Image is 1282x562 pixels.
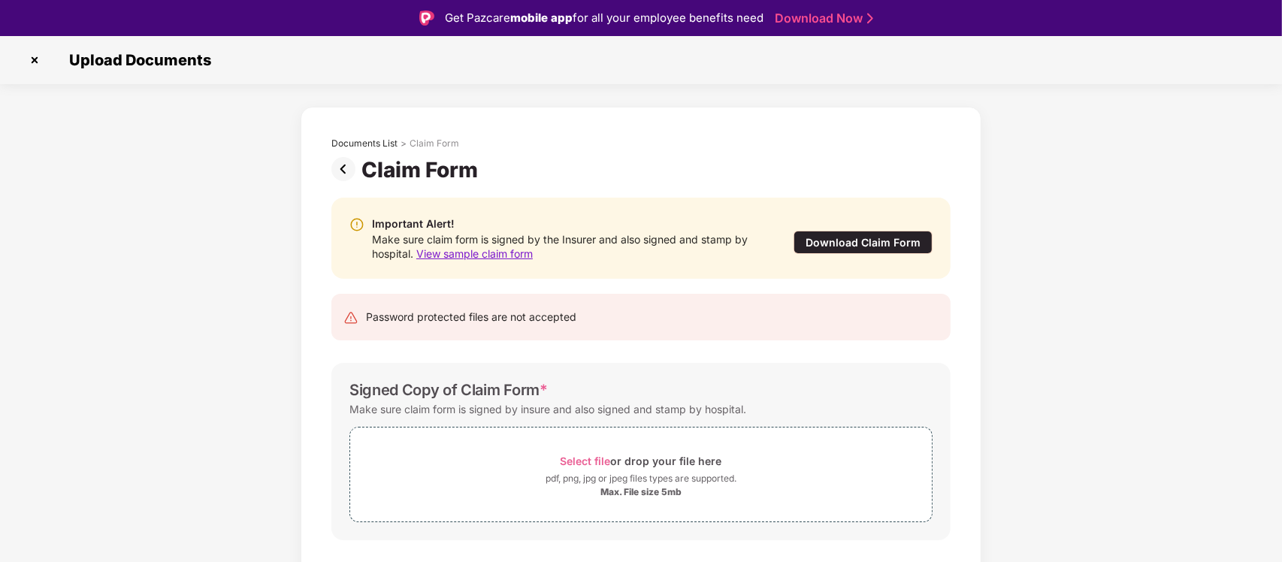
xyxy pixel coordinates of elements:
a: Download Now [775,11,869,26]
div: Make sure claim form is signed by insure and also signed and stamp by hospital. [349,399,746,419]
div: Get Pazcare for all your employee benefits need [445,9,763,27]
div: Documents List [331,137,398,150]
div: Max. File size 5mb [600,486,682,498]
span: Upload Documents [54,51,219,69]
div: Claim Form [361,157,484,183]
img: svg+xml;base64,PHN2ZyBpZD0iV2FybmluZ18tXzIweDIwIiBkYXRhLW5hbWU9Ildhcm5pbmcgLSAyMHgyMCIgeG1sbnM9Im... [349,217,364,232]
img: svg+xml;base64,PHN2ZyB4bWxucz0iaHR0cDovL3d3dy53My5vcmcvMjAwMC9zdmciIHdpZHRoPSIyNCIgaGVpZ2h0PSIyNC... [343,310,358,325]
div: Password protected files are not accepted [366,309,576,325]
img: svg+xml;base64,PHN2ZyBpZD0iQ3Jvc3MtMzJ4MzIiIHhtbG5zPSJodHRwOi8vd3d3LnczLm9yZy8yMDAwL3N2ZyIgd2lkdG... [23,48,47,72]
span: View sample claim form [416,247,533,260]
div: or drop your file here [561,451,722,471]
div: Important Alert! [372,216,763,232]
div: > [401,137,407,150]
img: Stroke [867,11,873,26]
div: pdf, png, jpg or jpeg files types are supported. [546,471,736,486]
div: Claim Form [410,137,459,150]
strong: mobile app [510,11,573,25]
div: Make sure claim form is signed by the Insurer and also signed and stamp by hospital. [372,232,763,261]
img: Logo [419,11,434,26]
span: Select fileor drop your file herepdf, png, jpg or jpeg files types are supported.Max. File size 5mb [350,439,932,510]
span: Select file [561,455,611,467]
div: Signed Copy of Claim Form [349,381,548,399]
img: svg+xml;base64,PHN2ZyBpZD0iUHJldi0zMngzMiIgeG1sbnM9Imh0dHA6Ly93d3cudzMub3JnLzIwMDAvc3ZnIiB3aWR0aD... [331,157,361,181]
div: Download Claim Form [794,231,933,254]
